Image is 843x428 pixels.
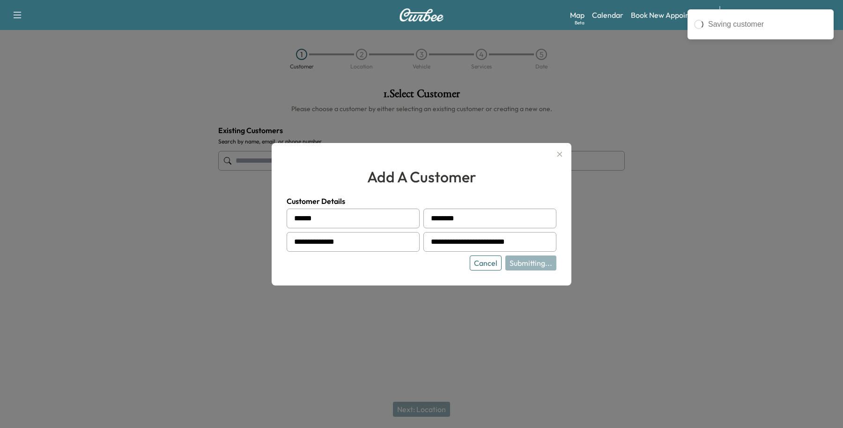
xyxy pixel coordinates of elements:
[708,19,827,30] div: Saving customer
[575,19,584,26] div: Beta
[470,255,502,270] button: Cancel
[631,9,710,21] a: Book New Appointment
[287,165,556,188] h2: add a customer
[399,8,444,22] img: Curbee Logo
[592,9,623,21] a: Calendar
[570,9,584,21] a: MapBeta
[287,195,556,207] h4: Customer Details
